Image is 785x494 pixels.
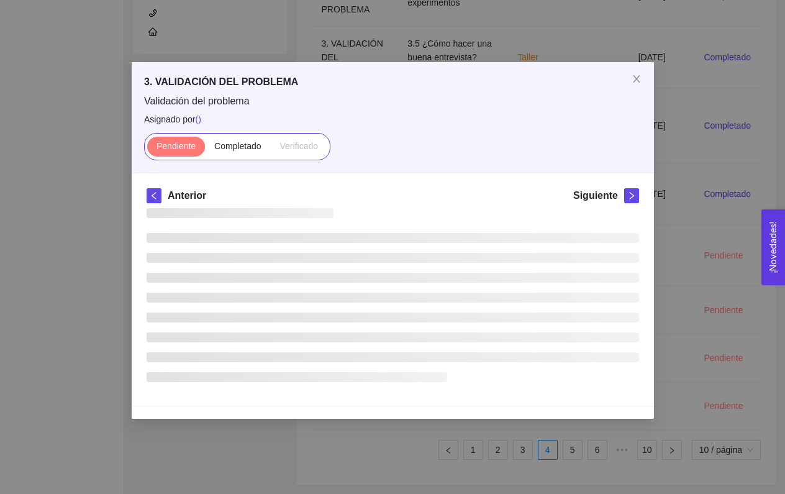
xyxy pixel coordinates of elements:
[214,141,261,151] span: Completado
[279,141,317,151] span: Verificado
[625,191,638,200] span: right
[144,112,642,126] span: Asignado por
[573,188,617,203] h5: Siguiente
[144,94,642,108] span: Validación del problema
[168,188,206,203] h5: Anterior
[619,62,654,97] button: Close
[761,209,785,285] button: Open Feedback Widget
[632,74,642,84] span: close
[156,141,195,151] span: Pendiente
[144,75,642,89] h5: 3. VALIDACIÓN DEL PROBLEMA
[147,188,161,203] button: left
[624,188,639,203] button: right
[147,191,161,200] span: left
[195,114,201,124] span: ( )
